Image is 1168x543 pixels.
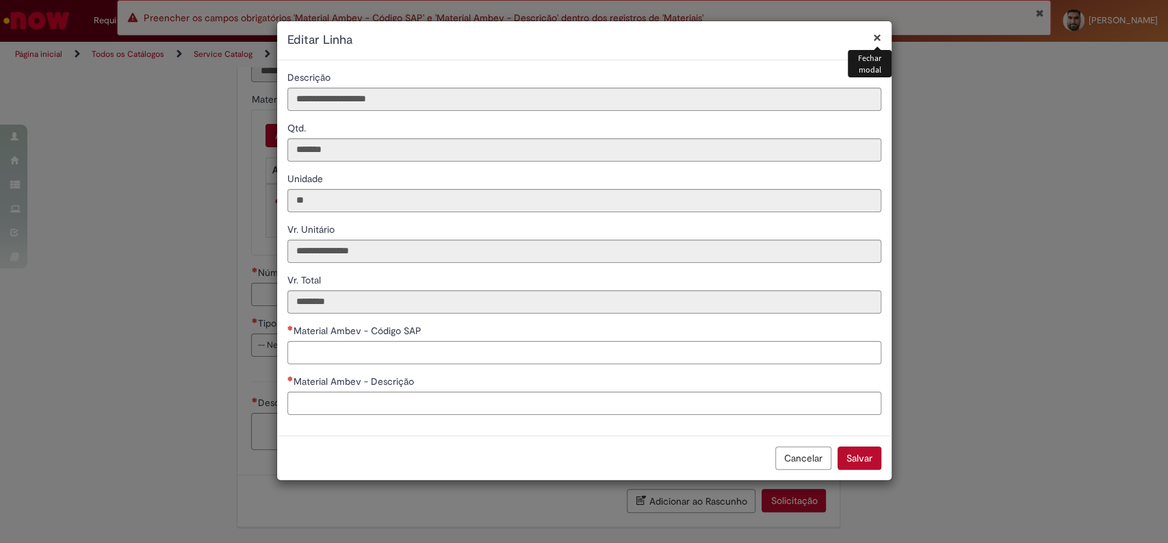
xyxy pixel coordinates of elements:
[287,240,881,263] input: Vr. Unitário
[838,446,881,470] button: Salvar
[287,325,294,331] span: Necessários
[873,30,881,45] button: Fechar modal
[294,375,417,388] span: Material Ambev - Descrição
[848,50,891,77] div: Fechar modal
[287,376,294,381] span: Necessários
[287,290,881,314] input: Vr. Total
[287,189,881,212] input: Unidade
[287,88,881,111] input: Descrição
[287,71,333,84] span: Somente leitura - Descrição
[287,341,881,364] input: Material Ambev - Código SAP
[775,446,831,470] button: Cancelar
[287,223,337,236] span: Somente leitura - Vr. Unitário
[287,122,309,134] span: Somente leitura - Qtd.
[294,325,424,337] span: Material Ambev - Código SAP
[287,274,324,286] span: Somente leitura - Vr. Total
[287,392,881,415] input: Material Ambev - Descrição
[287,31,881,49] h2: Editar Linha
[287,138,881,162] input: Qtd.
[287,173,326,185] span: Somente leitura - Unidade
